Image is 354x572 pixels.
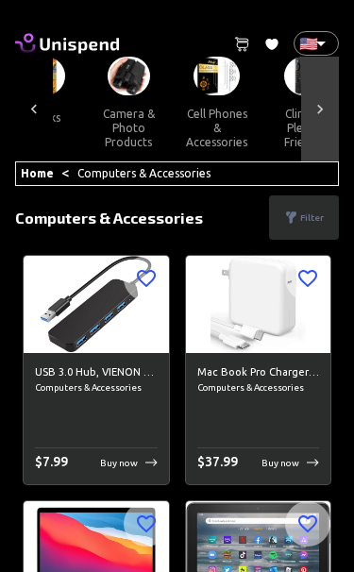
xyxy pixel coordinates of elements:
[262,95,347,160] button: climate pledge friendly
[294,31,339,56] div: 🇺🇸
[194,57,240,95] img: Cell Phones & Accessories
[21,167,54,179] a: Home
[15,161,339,186] div: <
[24,256,169,352] img: USB 3.0 Hub, VIENON 4-Port USB Hub USB Splitter USB Expander for Laptop, Xbox, Flash Drive, HDD, ...
[86,95,171,160] button: camera & photo products
[108,57,150,95] img: Camera & Photo Products
[171,95,262,160] button: cell phones & accessories
[35,364,158,381] h6: USB 3.0 Hub, VIENON 4-Port USB Hub USB Splitter USB Expander for Laptop, Xbox, Flash Drive, HDD, ...
[186,256,331,352] img: Mac Book Pro Charger - 118W USB C Charger Fast Charger for USB C Port MacBook pro &amp; MacBook A...
[284,57,327,95] img: Climate Pledge Friendly
[35,380,158,395] span: Computers & Accessories
[77,167,211,179] a: Computers & Accessories
[300,210,324,225] p: Filter
[197,380,320,395] span: Computers & Accessories
[261,456,299,470] p: Buy now
[299,32,309,55] p: 🇺🇸
[35,454,68,469] span: $ 7.99
[100,456,138,470] p: Buy now
[197,454,238,469] span: $ 37.99
[15,207,203,229] p: Computers & Accessories
[197,364,320,381] h6: Mac Book Pro Charger - 118W USB C Charger Fast Charger for USB C Port MacBook pro &amp; MacBook A...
